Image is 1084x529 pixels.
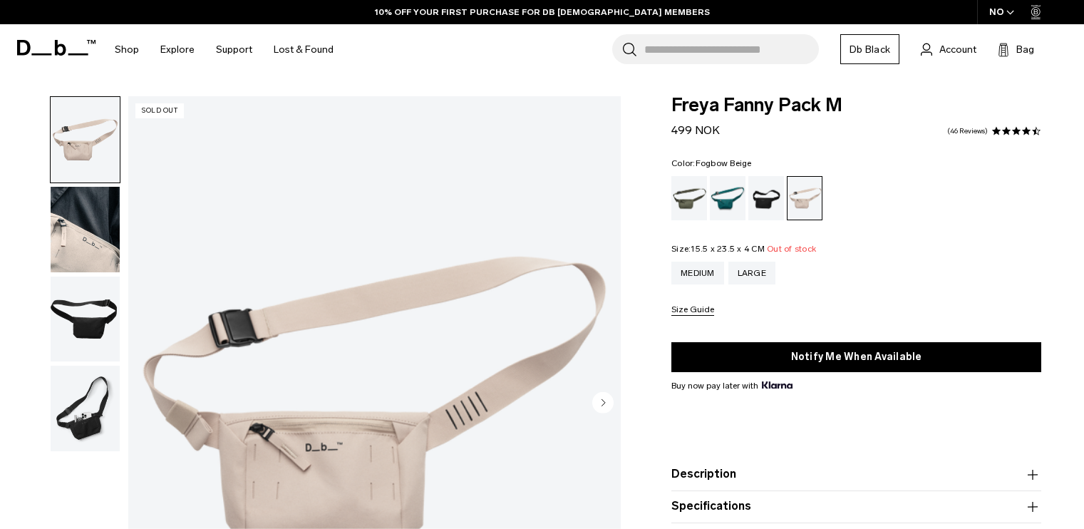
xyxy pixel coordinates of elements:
button: Notify Me When Available [671,342,1041,372]
span: 499 NOK [671,123,720,137]
a: Db Black [840,34,899,64]
button: Bag [998,41,1034,58]
a: Fogbow Beige [787,176,822,220]
button: Freya Fanny Pack M Fogbow Beige [50,365,120,452]
nav: Main Navigation [104,24,344,75]
span: Buy now pay later with [671,379,793,392]
img: {"height" => 20, "alt" => "Klarna"} [762,381,793,389]
a: Account [921,41,976,58]
button: Description [671,466,1041,483]
a: Moss Green [671,176,707,220]
legend: Size: [671,245,816,253]
a: Explore [160,24,195,75]
img: Freya Fanny Pack M Fogbow Beige [51,366,120,451]
button: Next slide [592,391,614,416]
span: Fogbow Beige [696,158,752,168]
span: Bag [1016,42,1034,57]
a: Medium [671,262,724,284]
a: Large [728,262,775,284]
a: Lost & Found [274,24,334,75]
button: Specifications [671,498,1041,515]
a: Shop [115,24,139,75]
img: Freya Fanny Pack M Fogbow Beige [51,97,120,183]
legend: Color: [671,159,752,168]
span: 15.5 x 23.5 x 4 CM [691,244,765,254]
button: Freya Fanny Pack M Fogbow Beige [50,186,120,273]
a: 46 reviews [947,128,988,135]
a: Support [216,24,252,75]
button: Freya Fanny Pack M Fogbow Beige [50,96,120,183]
img: Freya Fanny Pack M Fogbow Beige [51,277,120,362]
p: Sold Out [135,103,184,118]
a: Black Out [748,176,784,220]
span: Out of stock [767,244,816,254]
span: Account [939,42,976,57]
a: 10% OFF YOUR FIRST PURCHASE FOR DB [DEMOGRAPHIC_DATA] MEMBERS [375,6,710,19]
a: Midnight Teal [710,176,745,220]
span: Freya Fanny Pack M [671,96,1041,115]
img: Freya Fanny Pack M Fogbow Beige [51,187,120,272]
button: Freya Fanny Pack M Fogbow Beige [50,276,120,363]
button: Size Guide [671,305,714,316]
